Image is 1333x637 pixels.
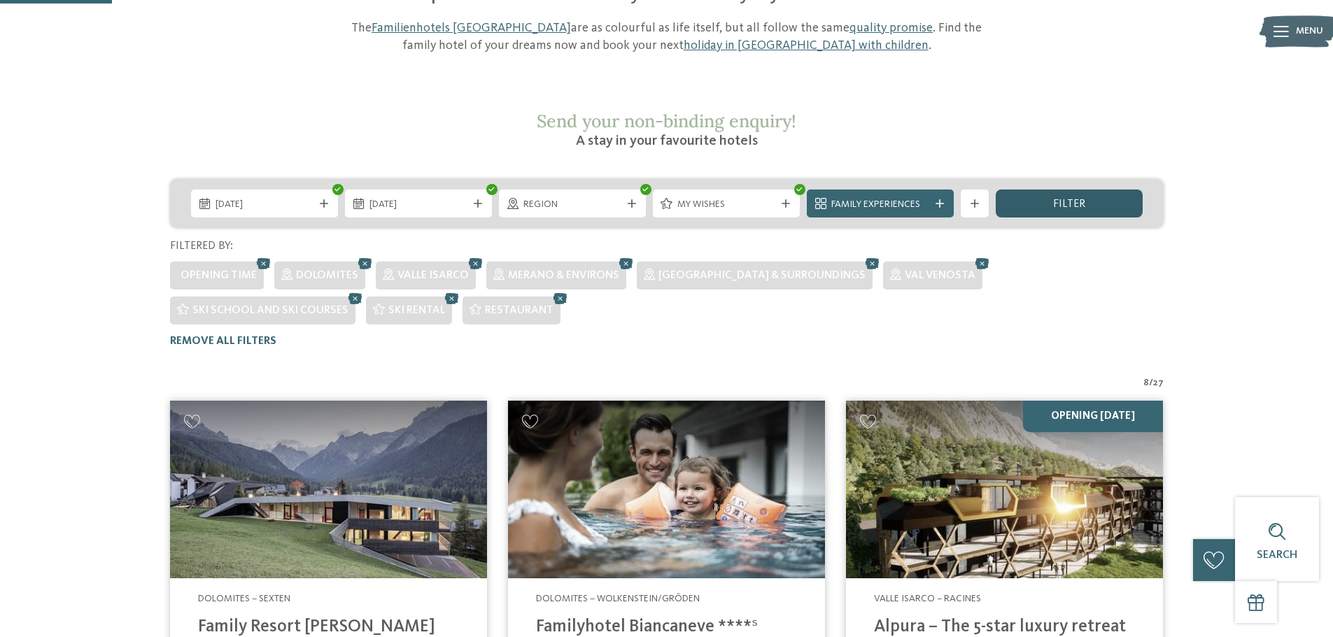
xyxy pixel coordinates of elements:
span: Dolomites [296,270,358,281]
span: Opening time [181,270,257,281]
span: Region [523,198,621,212]
span: Restaurant [485,305,553,316]
span: Search [1257,550,1297,561]
a: holiday in [GEOGRAPHIC_DATA] with children [684,39,929,52]
span: Ski rental [388,305,445,316]
img: Looking for family hotels? Find the best ones here! [846,401,1163,579]
span: Filtered by: [170,241,233,252]
span: Family Experiences [831,198,929,212]
span: Val Venosta [905,270,975,281]
span: / [1149,376,1153,390]
span: Dolomites – Wolkenstein/Gröden [536,594,700,603]
span: A stay in your favourite hotels [576,134,758,148]
span: [GEOGRAPHIC_DATA] & surroundings [658,270,866,281]
span: Valle Isarco – Racines [874,594,981,603]
span: 8 [1143,376,1149,390]
span: My wishes [677,198,775,212]
span: [DATE] [216,198,313,212]
span: 27 [1153,376,1164,390]
img: Looking for family hotels? Find the best ones here! [508,401,825,579]
a: Familienhotels [GEOGRAPHIC_DATA] [372,22,571,34]
a: quality promise [849,22,933,34]
span: Ski school and ski courses [192,305,348,316]
p: The are as colourful as life itself, but all follow the same . Find the family hotel of your drea... [334,20,999,55]
span: Send your non-binding enquiry! [537,110,796,132]
span: Remove all filters [170,336,276,347]
span: Merano & Environs [508,270,619,281]
img: Family Resort Rainer ****ˢ [170,401,487,579]
span: [DATE] [369,198,467,212]
span: Valle Isarco [397,270,469,281]
span: filter [1053,199,1085,210]
span: Dolomites – Sexten [198,594,290,603]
